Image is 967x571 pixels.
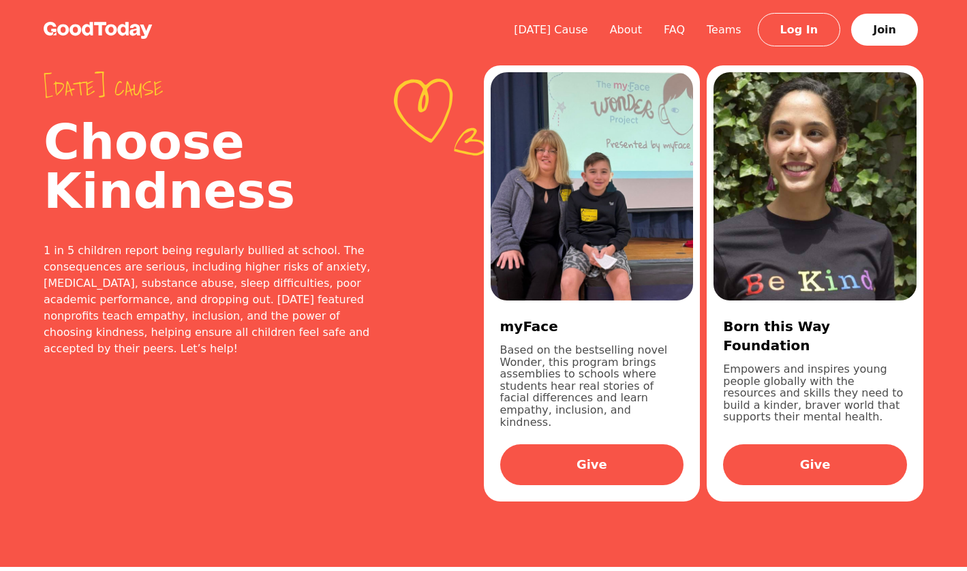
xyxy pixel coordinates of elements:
p: Empowers and inspires young people globally with the resources and skills they need to build a ki... [723,363,907,428]
h3: myFace [500,317,684,336]
img: 090420134221Email%20Template%20-%20CharityA.jpg [713,72,917,300]
h3: Born this Way Foundation [723,317,907,355]
a: Log In [758,13,841,46]
a: Join [851,14,918,46]
a: About [599,23,653,36]
a: Give [723,444,907,485]
a: FAQ [653,23,696,36]
img: GoodToday [44,22,153,39]
span: [DATE] cause [44,76,375,101]
div: 1 in 5 children report being regularly bullied at school. The consequences are serious, including... [44,243,375,357]
a: Teams [696,23,752,36]
p: Based on the bestselling novel Wonder, this program brings assemblies to schools where students h... [500,344,684,428]
a: Give [500,444,684,485]
h2: Choose Kindness [44,117,375,215]
a: [DATE] Cause [503,23,599,36]
img: d3617426-5f82-443a-8fc1-cbe378513f6f.jpg [491,72,694,300]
